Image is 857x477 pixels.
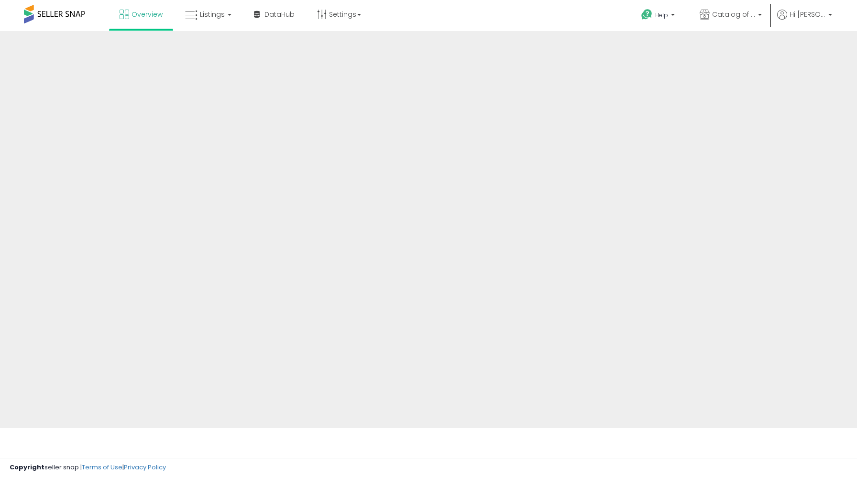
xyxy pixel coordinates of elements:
[712,10,755,19] span: Catalog of Awesome
[634,1,684,31] a: Help
[655,11,668,19] span: Help
[790,10,825,19] span: Hi [PERSON_NAME]
[777,10,832,31] a: Hi [PERSON_NAME]
[264,10,295,19] span: DataHub
[132,10,163,19] span: Overview
[200,10,225,19] span: Listings
[641,9,653,21] i: Get Help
